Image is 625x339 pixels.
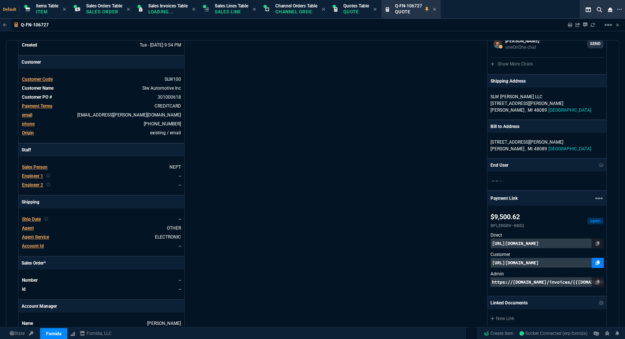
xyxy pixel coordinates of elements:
span: Agent [22,226,34,231]
span: Payment Terms [22,103,52,109]
p: SLW [PERSON_NAME] LLC [490,93,562,100]
a: msbcCompanyName [78,330,114,337]
nx-icon: Search [594,5,605,14]
nx-icon: Clear selected rep [46,173,51,179]
span: MI [528,108,532,113]
tr: undefined [22,285,181,293]
p: Quote [395,9,422,15]
a: -- [179,243,181,249]
tr: undefined [22,129,181,137]
a: Origin [22,130,34,135]
tr: undefined [22,163,181,171]
a: [PERSON_NAME] [147,321,181,326]
span: 2025-08-19T21:54:48.047Z [140,42,181,48]
a: 301000618 [158,95,181,100]
span: SLW100 [165,77,181,82]
span: Sales Person [22,164,48,170]
tr: undefined [22,233,181,241]
span: 48089 [534,146,547,151]
span: Account Id [22,243,44,249]
p: Admin [490,271,603,277]
tr: 918-775-9151 [22,120,181,128]
p: Customer [19,56,184,68]
p: [URL][DOMAIN_NAME] [490,239,603,248]
nx-icon: Close Tab [373,7,377,13]
a: Global State [7,330,27,337]
p: Linked Documents [490,300,528,306]
span: [GEOGRAPHIC_DATA] [548,146,591,151]
span: Items Table [36,3,58,9]
a: [EMAIL_ADDRESS][PERSON_NAME][DOMAIN_NAME] [77,112,181,118]
nx-icon: Split Panels [583,5,594,14]
span: 48089 [534,108,547,113]
p: Channel Order [275,9,312,15]
span: MI [528,146,532,151]
tr: undefined [22,224,181,232]
span: Sales Orders Table [86,3,122,9]
tr: undefined [22,276,181,284]
span: Sales Lines Table [215,3,248,9]
span: Quotes Table [343,3,369,9]
p: [STREET_ADDRESS][PERSON_NAME] [490,100,603,107]
a: SEND [587,39,603,48]
span: Customer PO # [22,95,52,100]
a: NEPT [169,164,181,170]
a: -- [179,278,181,283]
p: Bill to Address [490,123,519,130]
p: [PERSON_NAME] [505,38,539,44]
p: Sales Order* [19,257,184,269]
nx-icon: Close Tab [322,7,325,13]
p: Q-FN-106727 [21,22,49,28]
tr: undefined [22,242,181,250]
span: Customer Name [22,86,54,91]
p: Shipping [19,196,184,208]
mat-icon: Example home icon [595,194,603,203]
p: [URL][DOMAIN_NAME] [490,258,603,268]
a: New Link [490,315,603,322]
p: [STREET_ADDRESS][PERSON_NAME] [490,139,603,145]
span: existing / email [150,130,181,135]
tr: undefined [22,41,181,49]
p: Shipping Address [490,78,526,84]
span: Engineer 2 [22,182,43,188]
p: oneOnOne chat [505,44,539,50]
a: OTHER [167,226,181,231]
span: phone [22,121,35,127]
tr: undefined [22,215,181,223]
nx-icon: Clear selected rep [44,216,48,223]
span: -- [179,217,181,222]
nx-icon: Close Tab [127,7,130,13]
p: https://[DOMAIN_NAME]/invoices/{{[DOMAIN_NAME]}} [490,277,603,287]
span: id [22,287,26,292]
p: Sales Order [86,9,122,15]
nx-icon: Back to Table [3,22,7,28]
a: ELECTRONIC [155,234,181,240]
a: carlos.ocampo@fornida.com [490,36,603,51]
span: Agent Service [22,234,49,240]
span: Customer Code [22,77,53,82]
span: Channel Orders Table [275,3,317,9]
nx-icon: Close Tab [63,7,66,13]
p: Account Manager [19,300,184,313]
span: -- [496,178,498,183]
nx-icon: Clear selected rep [46,182,51,188]
a: CREDITCARD [155,103,181,109]
nx-icon: Close Tab [433,7,436,13]
nx-icon: Open New Tab [617,6,622,13]
span: Created [22,42,37,48]
tr: ap.warren@slpt.com [22,111,181,119]
span: [PERSON_NAME] , [490,146,526,151]
tr: undefined [22,181,181,189]
mat-icon: Example home icon [604,20,613,29]
nx-icon: Show/Hide End User to Customer [599,162,604,169]
p: Payment Link [490,195,518,202]
tr: undefined [22,93,181,101]
p: Sales Line [215,9,248,15]
a: 918-775-9151 [144,121,181,127]
p: Direct [490,232,603,239]
tr: undefined [22,84,181,92]
p: Customer [490,251,603,258]
span: Q-FN-106727 [395,3,422,9]
nx-icon: Close Tab [192,7,195,13]
p: $9,500.62 [490,212,524,222]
